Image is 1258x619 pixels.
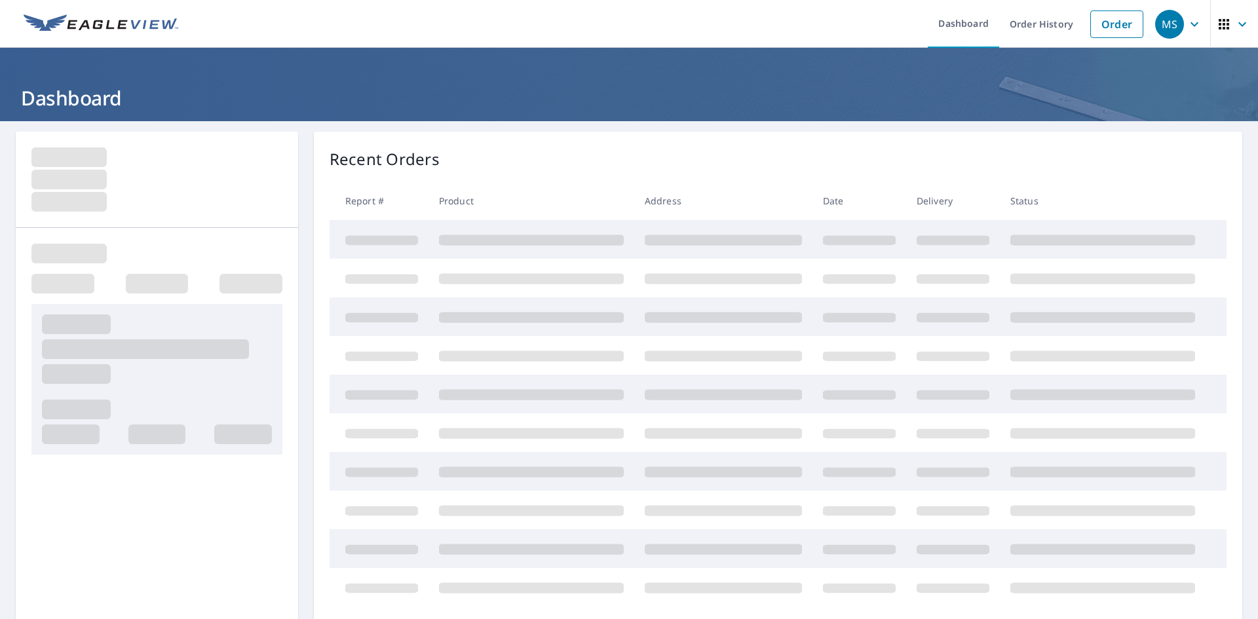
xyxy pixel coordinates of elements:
h1: Dashboard [16,84,1242,111]
a: Order [1090,10,1143,38]
img: EV Logo [24,14,178,34]
div: MS [1155,10,1184,39]
th: Report # [330,181,429,220]
th: Date [812,181,906,220]
th: Delivery [906,181,1000,220]
p: Recent Orders [330,147,440,171]
th: Product [429,181,634,220]
th: Address [634,181,812,220]
th: Status [1000,181,1206,220]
